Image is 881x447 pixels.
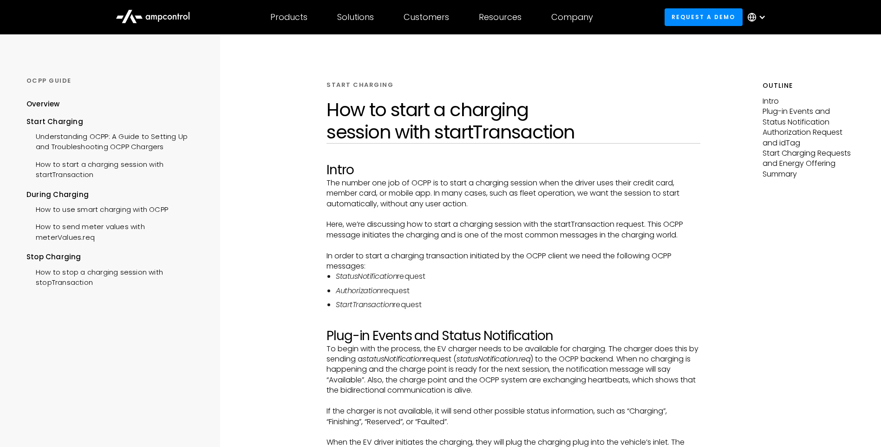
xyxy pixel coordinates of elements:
[337,12,374,22] div: Solutions
[270,12,307,22] div: Products
[479,12,522,22] div: Resources
[26,155,202,183] a: How to start a charging session with startTransaction
[336,271,397,282] em: StatusNotification
[26,77,202,85] div: OCPP GUIDE
[26,190,202,200] div: During Charging
[326,251,700,272] p: In order to start a charging transaction initiated by the OCPP client we need the following OCPP ...
[26,252,202,262] div: Stop Charging
[763,81,855,91] h5: Outline
[26,263,202,290] a: How to stop a charging session with stopTransaction
[326,219,700,240] p: Here, we’re discussing how to start a charging session with the startTransaction request. This OC...
[363,354,424,364] em: statusNotification
[457,354,530,364] em: statusNotification.req
[326,81,393,89] div: START CHARGING
[326,178,700,209] p: The number one job of OCPP is to start a charging session when the driver uses their credit card,...
[326,162,700,178] h2: Intro
[26,200,168,217] a: How to use smart charging with OCPP
[763,96,855,106] p: Intro
[326,396,700,406] p: ‍
[404,12,449,22] div: Customers
[763,169,855,179] p: Summary
[763,106,855,127] p: Plug-in Events and Status Notification
[326,318,700,328] p: ‍
[763,127,855,148] p: Authorization Request and idTag
[326,240,700,250] p: ‍
[326,406,700,427] p: If the charger is not available, it will send other possible status information, such as “Chargin...
[551,12,593,22] div: Company
[326,209,700,219] p: ‍
[336,299,393,310] em: StartTransaction
[26,217,202,245] a: How to send meter values with meterValues.req
[326,328,700,344] h2: Plug-in Events and Status Notification
[326,344,700,396] p: To begin with the process, the EV charger needs to be available for charging. The charger does th...
[336,300,700,310] li: request
[26,99,60,109] div: Overview
[26,99,60,116] a: Overview
[336,286,700,296] li: request
[336,285,381,296] em: Authorization
[326,99,700,143] h1: How to start a charging session with startTransaction
[665,8,743,26] a: Request a demo
[26,117,202,127] div: Start Charging
[336,271,700,282] li: request
[326,427,700,437] p: ‍
[26,127,202,155] a: Understanding OCPP: A Guide to Setting Up and Troubleshooting OCPP Chargers
[763,148,855,169] p: Start Charging Requests and Energy Offering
